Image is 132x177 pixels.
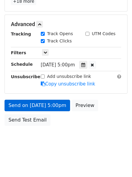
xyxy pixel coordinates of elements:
a: Send Test Email [5,114,50,126]
span: [DATE] 5:00pm [41,62,75,68]
strong: Schedule [11,62,33,67]
strong: Filters [11,50,26,55]
label: UTM Codes [92,31,115,37]
label: Track Clicks [47,38,72,44]
h5: Advanced [11,21,121,28]
label: Add unsubscribe link [47,73,91,80]
strong: Tracking [11,32,31,36]
iframe: Chat Widget [102,148,132,177]
strong: Unsubscribe [11,74,40,79]
a: Copy unsubscribe link [41,81,95,87]
a: Send on [DATE] 5:00pm [5,100,70,111]
a: Preview [72,100,98,111]
label: Track Opens [47,31,73,37]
